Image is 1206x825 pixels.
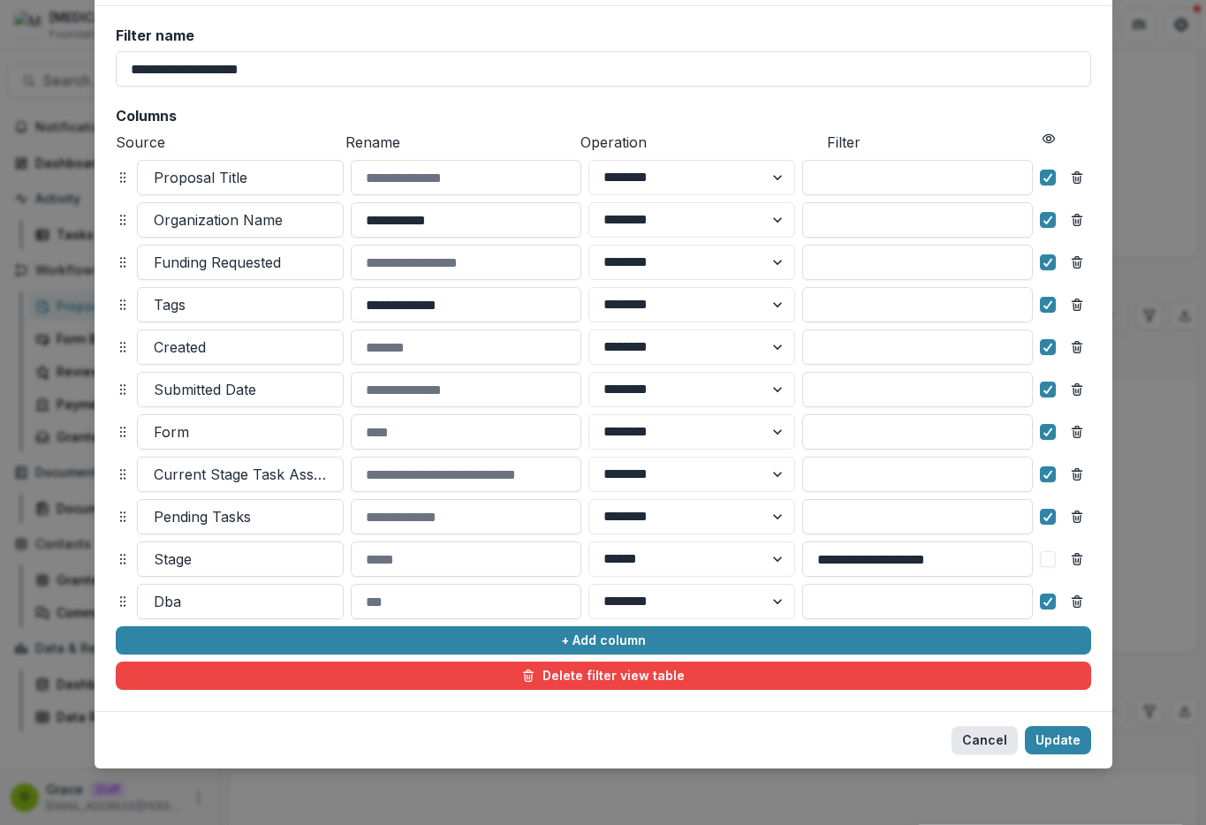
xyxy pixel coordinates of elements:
h2: Columns [116,108,1091,125]
p: Filter [827,132,1034,153]
p: Rename [345,132,573,153]
button: Remove column [1063,460,1091,488]
p: Operation [580,132,820,153]
button: Remove column [1063,587,1091,616]
button: Update [1025,726,1091,754]
button: Remove column [1063,206,1091,234]
button: Remove column [1063,418,1091,446]
button: Remove column [1063,333,1091,361]
button: Cancel [952,726,1018,754]
button: Remove column [1063,163,1091,192]
button: Remove column [1063,291,1091,319]
button: Remove column [1063,375,1091,404]
button: Remove column [1063,248,1091,276]
button: Remove column [1063,545,1091,573]
button: Remove column [1063,503,1091,531]
p: Source [116,132,338,153]
button: Delete filter view table [116,662,1091,690]
label: Filter name [116,27,1081,44]
button: + Add column [116,626,1091,655]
